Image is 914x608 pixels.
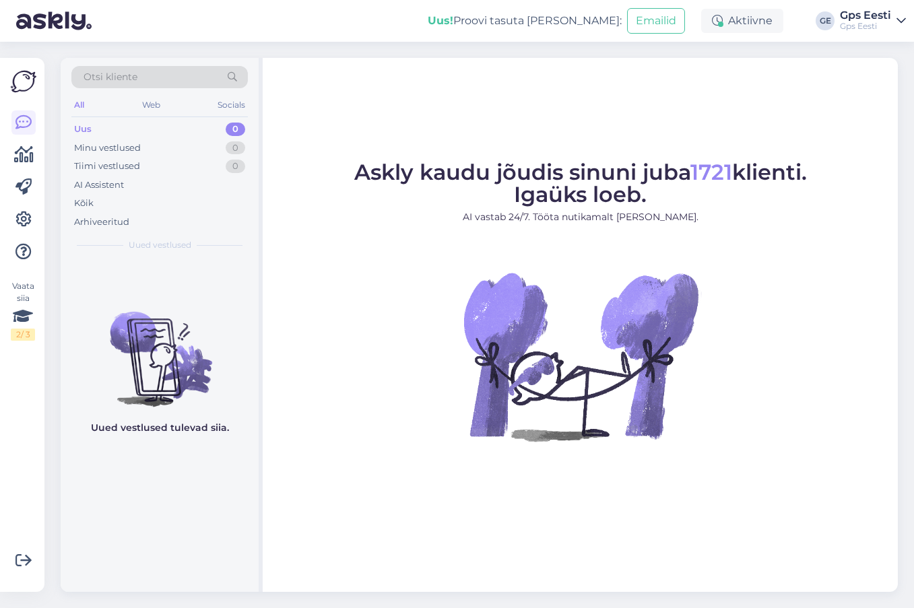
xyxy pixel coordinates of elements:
div: All [71,96,87,114]
img: No chats [61,288,259,409]
b: Uus! [428,14,453,27]
div: Uus [74,123,92,136]
div: GE [816,11,835,30]
div: Kõik [74,197,94,210]
span: Uued vestlused [129,239,191,251]
div: Minu vestlused [74,141,141,155]
div: Proovi tasuta [PERSON_NAME]: [428,13,622,29]
div: Gps Eesti [840,10,891,21]
div: Gps Eesti [840,21,891,32]
div: Aktiivne [701,9,783,33]
div: Vaata siia [11,280,35,341]
p: AI vastab 24/7. Tööta nutikamalt [PERSON_NAME]. [354,210,807,224]
div: Web [139,96,163,114]
div: 0 [226,123,245,136]
span: 1721 [690,159,732,185]
span: Askly kaudu jõudis sinuni juba klienti. Igaüks loeb. [354,159,807,207]
button: Emailid [627,8,685,34]
div: Socials [215,96,248,114]
span: Otsi kliente [84,70,137,84]
div: Tiimi vestlused [74,160,140,173]
p: Uued vestlused tulevad siia. [91,421,229,435]
div: 2 / 3 [11,329,35,341]
div: 0 [226,160,245,173]
img: No Chat active [459,235,702,477]
img: Askly Logo [11,69,36,94]
div: 0 [226,141,245,155]
div: AI Assistent [74,178,124,192]
div: Arhiveeritud [74,215,129,229]
a: Gps EestiGps Eesti [840,10,906,32]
